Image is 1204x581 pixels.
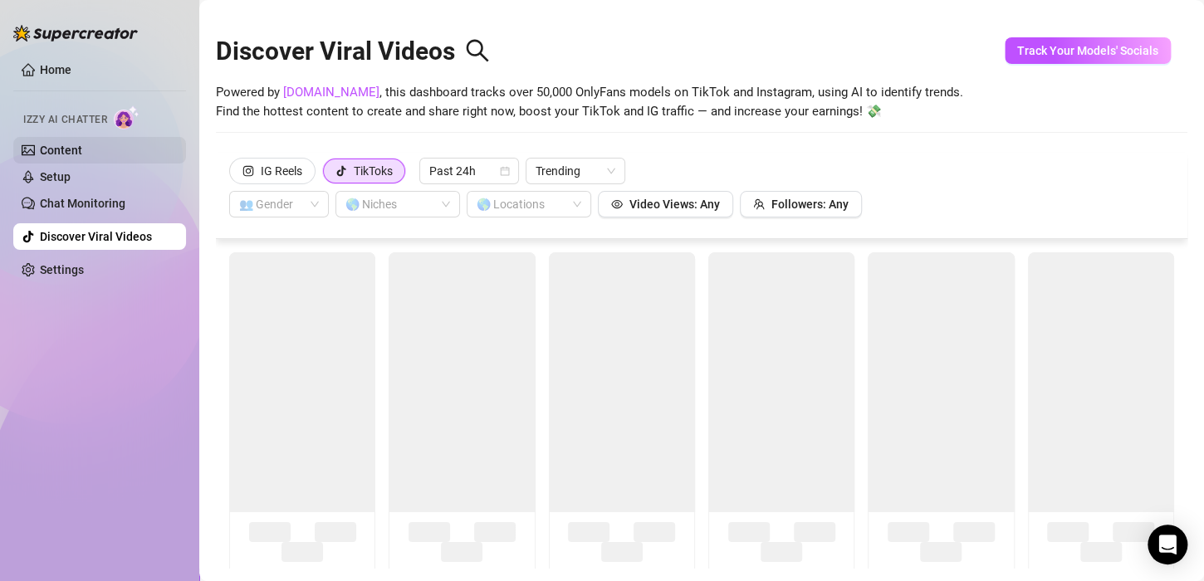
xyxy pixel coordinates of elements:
[429,159,509,183] span: Past 24h
[771,198,849,211] span: Followers: Any
[23,112,107,128] span: Izzy AI Chatter
[335,165,347,177] span: tik-tok
[1017,44,1158,57] span: Track Your Models' Socials
[465,38,490,63] span: search
[1005,37,1171,64] button: Track Your Models' Socials
[216,83,963,122] span: Powered by , this dashboard tracks over 50,000 OnlyFans models on TikTok and Instagram, using AI ...
[40,197,125,210] a: Chat Monitoring
[611,198,623,210] span: eye
[354,159,393,183] div: TikToks
[1148,525,1187,564] div: Open Intercom Messenger
[114,105,139,129] img: AI Chatter
[40,144,82,157] a: Content
[216,36,490,67] h2: Discover Viral Videos
[261,159,302,183] div: IG Reels
[40,170,71,183] a: Setup
[13,25,138,41] img: logo-BBDzfeDw.svg
[598,191,733,217] button: Video Views: Any
[536,159,615,183] span: Trending
[40,230,152,243] a: Discover Viral Videos
[740,191,862,217] button: Followers: Any
[629,198,720,211] span: Video Views: Any
[500,166,510,176] span: calendar
[283,85,379,100] a: [DOMAIN_NAME]
[242,165,254,177] span: instagram
[40,63,71,76] a: Home
[40,263,84,276] a: Settings
[753,198,765,210] span: team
